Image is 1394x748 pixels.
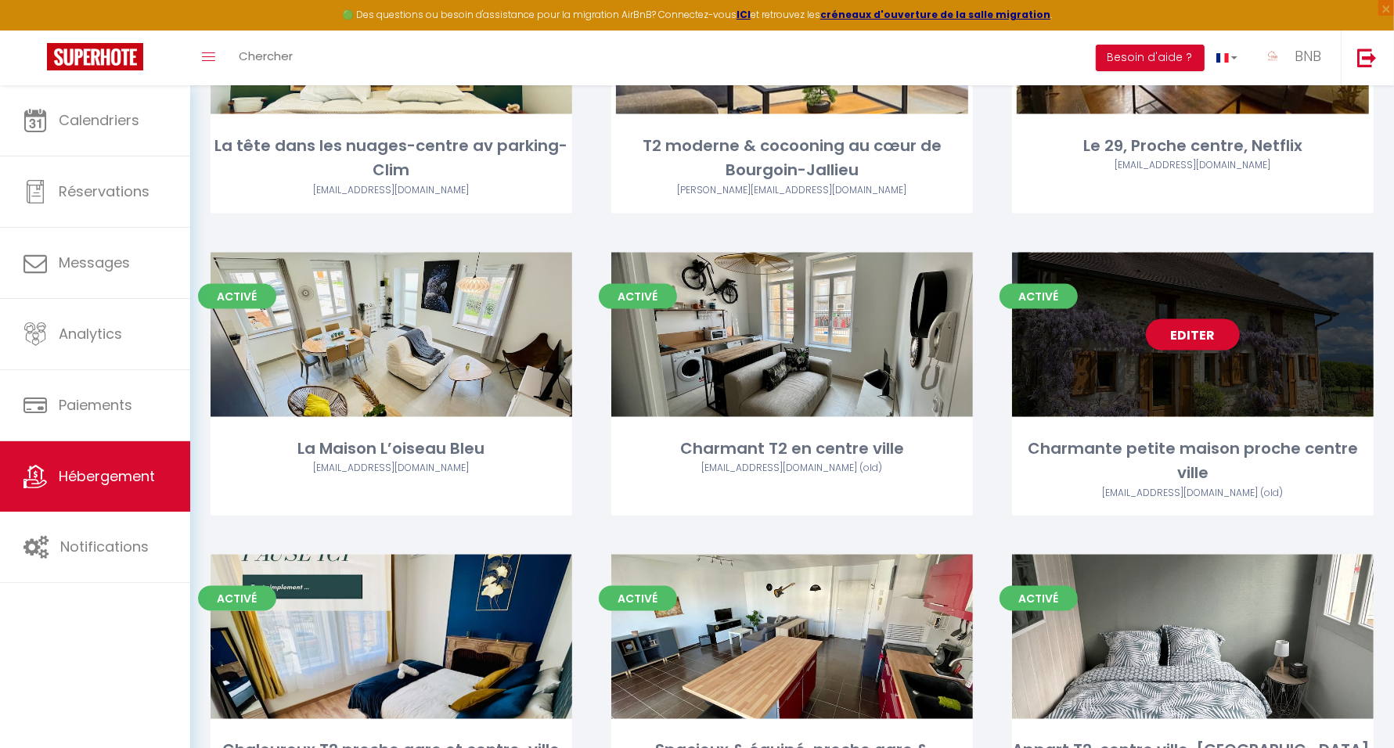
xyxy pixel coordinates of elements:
span: Activé [198,284,276,309]
a: Chercher [227,31,304,85]
div: Airbnb [611,461,973,476]
span: Calendriers [59,110,139,130]
div: Charmant T2 en centre ville [611,437,973,461]
a: ... BNB [1249,31,1341,85]
a: Editer [1146,319,1240,351]
div: La tête dans les nuages-centre av parking-Clim [211,134,572,183]
span: BNB [1295,46,1321,66]
span: Paiements [59,395,132,415]
div: T2 moderne & cocooning au cœur de Bourgoin-Jallieu [611,134,973,183]
a: créneaux d'ouverture de la salle migration [820,8,1050,21]
div: Charmante petite maison proche centre ville [1012,437,1374,486]
div: Airbnb [1012,486,1374,501]
button: Ouvrir le widget de chat LiveChat [13,6,59,53]
div: Airbnb [211,183,572,198]
div: Airbnb [211,461,572,476]
img: Super Booking [47,43,143,70]
span: Réservations [59,182,149,201]
div: Le 29, Proche centre, Netflix [1012,134,1374,158]
span: Activé [1000,284,1078,309]
a: ICI [737,8,751,21]
span: Activé [198,586,276,611]
span: Hébergement [59,466,155,486]
div: Airbnb [1012,158,1374,173]
span: Activé [599,284,677,309]
span: Notifications [60,537,149,556]
img: logout [1357,48,1377,67]
button: Besoin d'aide ? [1096,45,1205,71]
span: Activé [599,586,677,611]
span: Analytics [59,324,122,343]
span: Chercher [239,48,293,64]
div: La Maison L’oiseau Bleu [211,437,572,461]
span: Activé [1000,586,1078,611]
span: Messages [59,253,130,272]
div: Airbnb [611,183,973,198]
img: ... [1261,45,1284,68]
